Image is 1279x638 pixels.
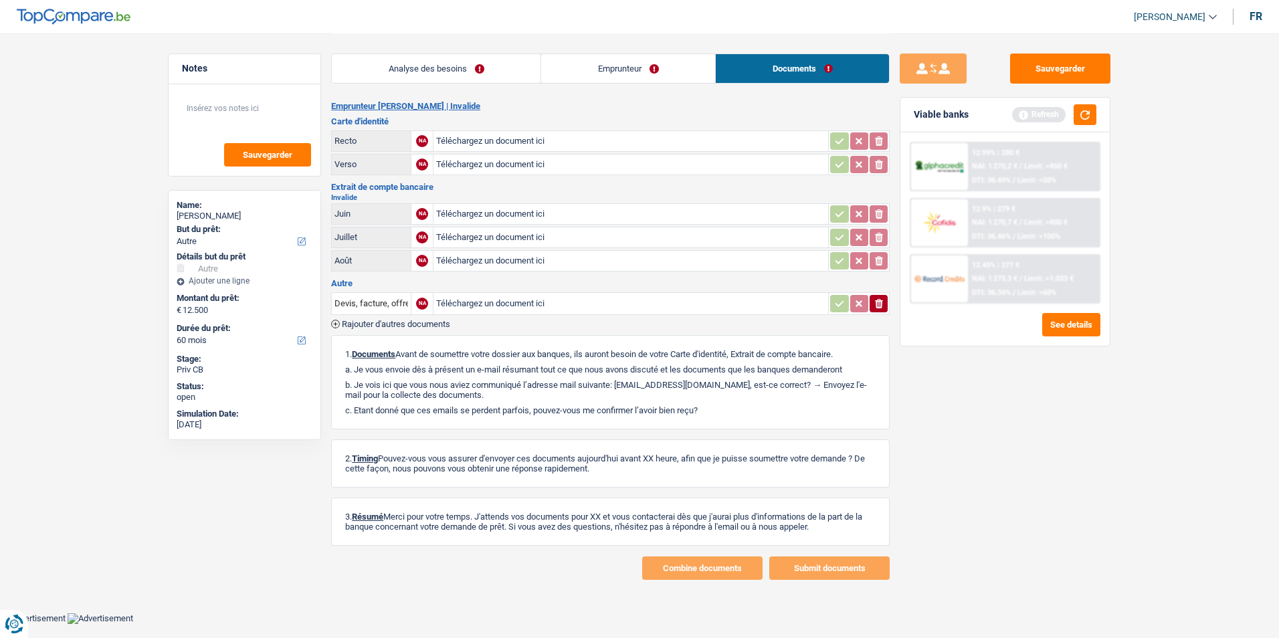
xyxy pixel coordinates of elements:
label: Montant du prêt: [177,293,310,304]
span: Résumé [352,512,383,522]
button: Combine documents [642,556,763,580]
div: Recto [334,136,408,146]
div: Stage: [177,354,312,364]
span: [PERSON_NAME] [1134,11,1205,23]
div: Priv CB [177,364,312,375]
button: Sauvegarder [224,143,311,167]
p: a. Je vous envoie dès à présent un e-mail résumant tout ce que nous avons discuté et les doc... [345,364,876,375]
div: NA [416,135,428,147]
h3: Carte d'identité [331,117,890,126]
div: Juin [334,209,408,219]
div: Refresh [1012,107,1066,122]
button: Submit documents [769,556,890,580]
div: Status: [177,381,312,392]
div: 12.9% | 279 € [972,205,1015,213]
div: NA [416,158,428,171]
a: [PERSON_NAME] [1123,6,1217,28]
p: 3. Merci pour votre temps. J'attends vos documents pour XX et vous contacterai dès que j'aurai p... [345,512,876,532]
h2: Invalide [331,194,890,201]
button: See details [1042,313,1100,336]
div: fr [1250,10,1262,23]
h5: Notes [182,63,307,74]
span: € [177,305,181,316]
div: Détails but du prêt [177,251,312,262]
div: open [177,392,312,403]
button: Sauvegarder [1010,54,1110,84]
div: [DATE] [177,419,312,430]
div: Simulation Date: [177,409,312,419]
span: NAI: 1 273,3 € [972,274,1017,283]
div: 12.99% | 280 € [972,148,1019,157]
span: NAI: 1 270,2 € [972,162,1017,171]
span: / [1019,162,1022,171]
div: Name: [177,200,312,211]
span: / [1013,176,1015,185]
h3: Autre [331,279,890,288]
span: Documents [352,349,395,359]
span: Limit: >1.033 € [1024,274,1074,283]
span: Limit: <100% [1017,232,1060,241]
div: NA [416,298,428,310]
div: NA [416,231,428,243]
div: NA [416,255,428,267]
img: AlphaCredit [914,159,964,175]
div: Juillet [334,232,408,242]
div: Verso [334,159,408,169]
span: NAI: 1 270,7 € [972,218,1017,227]
a: Documents [716,54,889,83]
p: c. Etant donné que ces emails se perdent parfois, pouvez-vous me confirmer l’avoir bien reçu? [345,405,876,415]
span: Timing [352,453,378,463]
span: / [1019,218,1022,227]
div: 12.45% | 277 € [972,261,1019,270]
button: Rajouter d'autres documents [331,320,450,328]
span: DTI: 36.49% [972,176,1011,185]
p: b. Je vois ici que vous nous aviez communiqué l’adresse mail suivante: [EMAIL_ADDRESS][DOMAIN_NA... [345,380,876,400]
span: / [1013,232,1015,241]
p: 2. Pouvez-vous vous assurer d'envoyer ces documents aujourd'hui avant XX heure, afin que je puiss... [345,453,876,473]
div: NA [416,208,428,220]
div: [PERSON_NAME] [177,211,312,221]
h3: Extrait de compte bancaire [331,183,890,191]
span: Limit: >800 € [1024,218,1068,227]
span: DTI: 36.34% [972,288,1011,297]
img: Record Credits [914,266,964,291]
span: / [1019,274,1022,283]
a: Analyse des besoins [332,54,540,83]
img: TopCompare Logo [17,9,130,25]
span: Limit: <50% [1017,176,1056,185]
span: DTI: 36.46% [972,232,1011,241]
a: Emprunteur [541,54,715,83]
label: But du prêt: [177,224,310,235]
span: Rajouter d'autres documents [342,320,450,328]
span: Limit: >850 € [1024,162,1068,171]
span: Limit: <60% [1017,288,1056,297]
h2: Emprunteur [PERSON_NAME] | Invalide [331,101,890,112]
div: Ajouter une ligne [177,276,312,286]
p: 1. Avant de soumettre votre dossier aux banques, ils auront besoin de votre Carte d'identité, Ext... [345,349,876,359]
label: Durée du prêt: [177,323,310,334]
div: Viable banks [914,109,969,120]
span: / [1013,288,1015,297]
span: Sauvegarder [243,150,292,159]
div: Août [334,255,408,265]
img: Cofidis [914,210,964,235]
img: Advertisement [68,613,133,624]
